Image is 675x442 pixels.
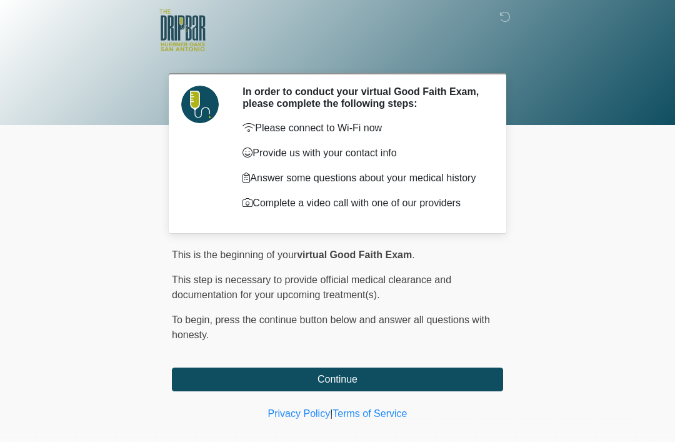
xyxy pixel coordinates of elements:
span: . [412,249,414,260]
a: | [330,408,332,419]
h2: In order to conduct your virtual Good Faith Exam, please complete the following steps: [242,86,484,109]
a: Privacy Policy [268,408,331,419]
span: To begin, [172,314,215,325]
p: Provide us with your contact info [242,146,484,161]
p: Answer some questions about your medical history [242,171,484,186]
span: This step is necessary to provide official medical clearance and documentation for your upcoming ... [172,274,451,300]
a: Terms of Service [332,408,407,419]
img: Agent Avatar [181,86,219,123]
strong: virtual Good Faith Exam [297,249,412,260]
button: Continue [172,368,503,391]
span: press the continue button below and answer all questions with honesty. [172,314,490,340]
span: This is the beginning of your [172,249,297,260]
p: Please connect to Wi-Fi now [242,121,484,136]
img: The DRIPBaR - The Strand at Huebner Oaks Logo [159,9,206,51]
p: Complete a video call with one of our providers [242,196,484,211]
